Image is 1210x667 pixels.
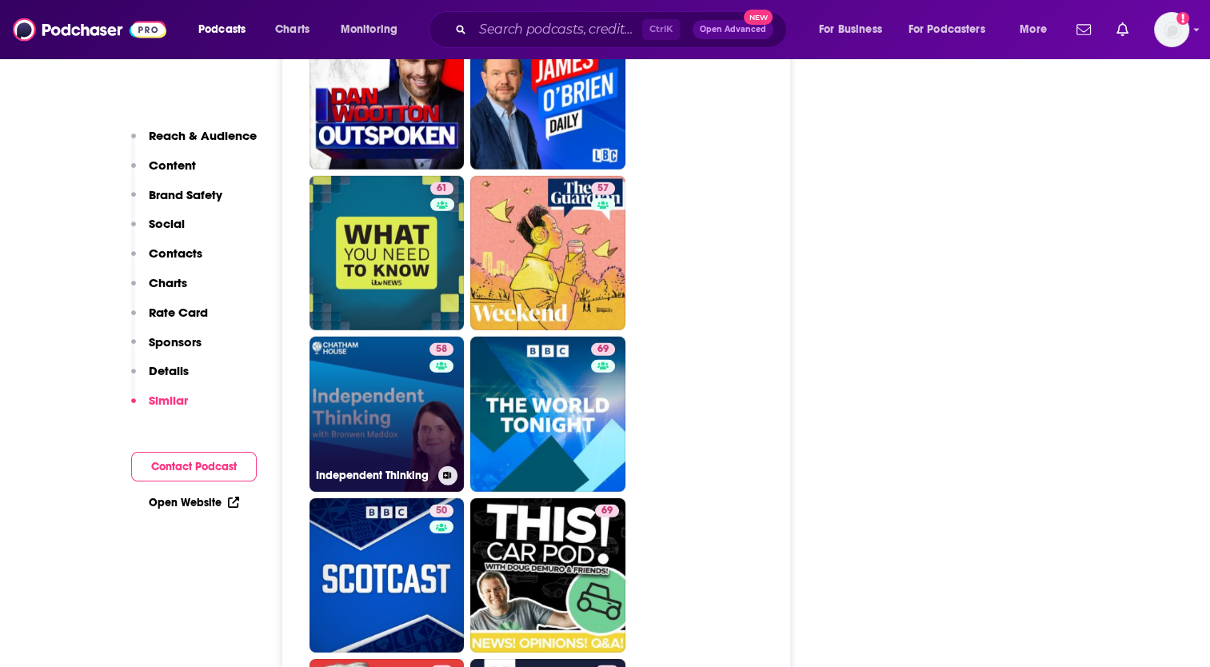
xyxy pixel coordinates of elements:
p: Social [149,216,185,231]
p: Contacts [149,246,202,261]
button: Open AdvancedNew [693,20,773,39]
div: Search podcasts, credits, & more... [444,11,802,48]
span: Monitoring [341,18,397,41]
p: Content [149,158,196,173]
a: 50 [429,505,453,517]
a: 58 [429,343,453,356]
p: Reach & Audience [149,128,257,143]
a: 61 [430,182,453,195]
span: Podcasts [198,18,246,41]
span: 61 [437,181,447,197]
button: open menu [187,17,266,42]
button: open menu [1008,17,1067,42]
button: Contact Podcast [131,452,257,481]
img: User Profile [1154,12,1189,47]
a: 58Independent Thinking [309,337,465,492]
a: 69 [470,337,625,492]
p: Sponsors [149,334,202,349]
button: Charts [131,275,187,305]
span: Ctrl K [642,19,680,40]
button: open menu [808,17,902,42]
a: Show notifications dropdown [1070,16,1097,43]
button: Rate Card [131,305,208,334]
button: Social [131,216,185,246]
span: More [1020,18,1047,41]
button: Show profile menu [1154,12,1189,47]
span: For Business [819,18,882,41]
button: Details [131,363,189,393]
input: Search podcasts, credits, & more... [473,17,642,42]
span: 69 [597,341,609,357]
p: Charts [149,275,187,290]
p: Details [149,363,189,378]
span: Open Advanced [700,26,766,34]
img: Podchaser - Follow, Share and Rate Podcasts [13,14,166,45]
a: 69 [470,498,625,653]
span: Charts [275,18,309,41]
span: New [744,10,773,25]
a: 57 [470,176,625,331]
a: 63 [309,14,465,170]
button: open menu [898,17,1008,42]
a: 61 [309,176,465,331]
a: 66 [470,14,625,170]
a: 57 [591,182,615,195]
button: Similar [131,393,188,422]
button: Content [131,158,196,187]
p: Similar [149,393,188,408]
p: Brand Safety [149,187,222,202]
a: 50 [309,498,465,653]
span: Logged in as cfurneaux [1154,12,1189,47]
button: open menu [329,17,418,42]
button: Contacts [131,246,202,275]
a: 69 [595,505,619,517]
span: 69 [601,503,613,519]
span: 57 [597,181,609,197]
a: Charts [265,17,319,42]
a: 69 [591,343,615,356]
h3: Independent Thinking [316,469,432,482]
span: 50 [436,503,447,519]
a: Open Website [149,496,239,509]
a: Show notifications dropdown [1110,16,1135,43]
button: Brand Safety [131,187,222,217]
span: 58 [436,341,447,357]
svg: Add a profile image [1176,12,1189,25]
button: Sponsors [131,334,202,364]
button: Reach & Audience [131,128,257,158]
span: For Podcasters [908,18,985,41]
p: Rate Card [149,305,208,320]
